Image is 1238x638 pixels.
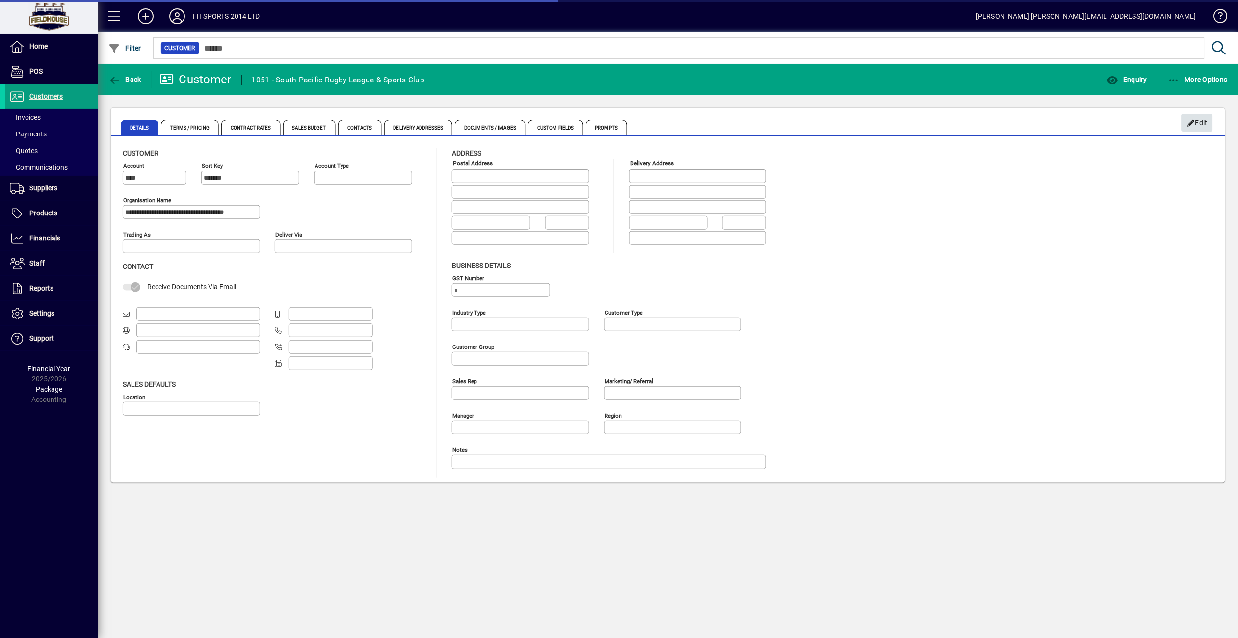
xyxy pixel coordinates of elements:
app-page-header-button: Back [98,71,152,88]
span: Custom Fields [528,120,583,135]
div: FH SPORTS 2014 LTD [193,8,260,24]
span: Prompts [586,120,628,135]
a: Communications [5,159,98,176]
a: Financials [5,226,98,251]
a: POS [5,59,98,84]
a: Invoices [5,109,98,126]
a: Settings [5,301,98,326]
span: Contacts [338,120,382,135]
span: Sales defaults [123,380,176,388]
mat-label: Account [123,162,144,169]
span: More Options [1168,76,1228,83]
span: Financials [29,234,60,242]
a: Quotes [5,142,98,159]
span: Back [108,76,141,83]
span: Package [36,385,62,393]
a: Products [5,201,98,226]
mat-label: Sort key [202,162,223,169]
a: Payments [5,126,98,142]
mat-label: Trading as [123,231,151,238]
a: Knowledge Base [1206,2,1226,34]
span: Staff [29,259,45,267]
a: Home [5,34,98,59]
span: Delivery Addresses [384,120,453,135]
span: Home [29,42,48,50]
span: Customer [165,43,195,53]
span: Terms / Pricing [161,120,219,135]
span: Communications [10,163,68,171]
span: Documents / Images [455,120,526,135]
span: Customer [123,149,158,157]
mat-label: Notes [452,446,468,453]
mat-label: Customer group [452,343,494,350]
mat-label: Location [123,393,145,400]
span: Sales Budget [283,120,336,135]
span: Details [121,120,158,135]
span: Invoices [10,113,41,121]
button: Filter [106,39,144,57]
span: Filter [108,44,141,52]
mat-label: Marketing/ Referral [605,377,653,384]
a: Staff [5,251,98,276]
span: Enquiry [1106,76,1147,83]
span: Contract Rates [221,120,280,135]
mat-label: Account Type [315,162,349,169]
button: More Options [1166,71,1231,88]
div: 1051 - South Pacific Rugby League & Sports Club [252,72,425,88]
a: Suppliers [5,176,98,201]
span: Payments [10,130,47,138]
span: POS [29,67,43,75]
span: Business details [452,262,511,269]
mat-label: Organisation name [123,197,171,204]
mat-label: Region [605,412,622,419]
span: Edit [1187,115,1208,131]
span: Products [29,209,57,217]
button: Enquiry [1104,71,1150,88]
span: Customers [29,92,63,100]
button: Profile [161,7,193,25]
mat-label: GST Number [452,274,484,281]
span: Address [452,149,481,157]
mat-label: Deliver via [275,231,302,238]
button: Add [130,7,161,25]
button: Edit [1182,114,1213,132]
span: Quotes [10,147,38,155]
span: Suppliers [29,184,57,192]
span: Support [29,334,54,342]
div: [PERSON_NAME] [PERSON_NAME][EMAIL_ADDRESS][DOMAIN_NAME] [976,8,1196,24]
div: Customer [159,72,232,87]
span: Financial Year [28,365,71,372]
span: Reports [29,284,53,292]
span: Receive Documents Via Email [147,283,236,291]
mat-label: Manager [452,412,474,419]
span: Settings [29,309,54,317]
a: Support [5,326,98,351]
mat-label: Sales rep [452,377,477,384]
span: Contact [123,263,153,270]
mat-label: Industry type [452,309,486,316]
mat-label: Customer type [605,309,643,316]
button: Back [106,71,144,88]
a: Reports [5,276,98,301]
